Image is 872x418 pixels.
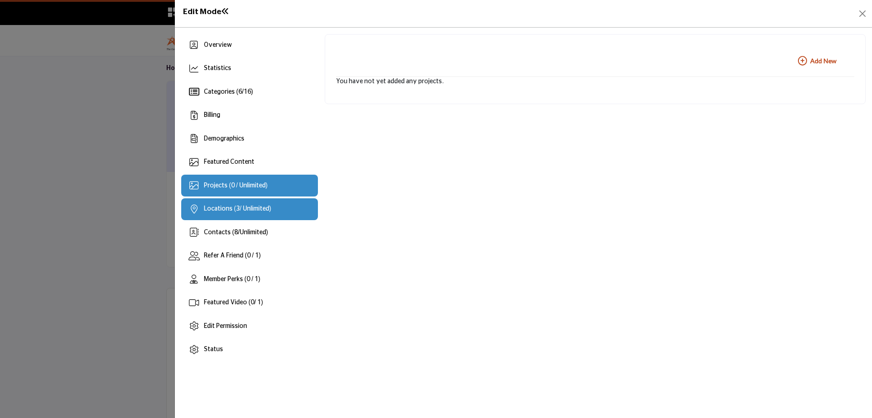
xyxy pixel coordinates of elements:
span: 0 [251,299,254,306]
h1: Edit Mode [183,7,229,17]
span: Statistics [204,65,231,71]
span: Projects (0 / Unlimited) [204,182,268,189]
button: Close [856,7,869,20]
span: 8 [234,229,238,236]
span: Member Perks (0 / 1) [204,276,260,282]
i: Add New [798,56,807,65]
span: Contacts ( / ) [204,229,268,236]
span: Locations ( / Unlimited) [204,206,271,212]
span: Featured Content [204,159,254,165]
span: 6 [238,89,242,95]
span: Featured Video ( / 1) [204,299,263,306]
span: Edit Permission [204,323,247,329]
span: Refer A Friend (0 / 1) [204,252,261,259]
p: You have not yet added any projects. [336,77,854,86]
span: 16 [244,89,251,95]
button: Add New [787,52,848,70]
span: Categories ( / ) [204,89,253,95]
span: Unlimited [240,229,266,236]
span: Billing [204,112,220,118]
span: Overview [204,42,232,48]
span: 3 [236,206,240,212]
span: Demographics [204,136,244,142]
b: Add New [798,56,837,65]
span: Status [204,346,223,353]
